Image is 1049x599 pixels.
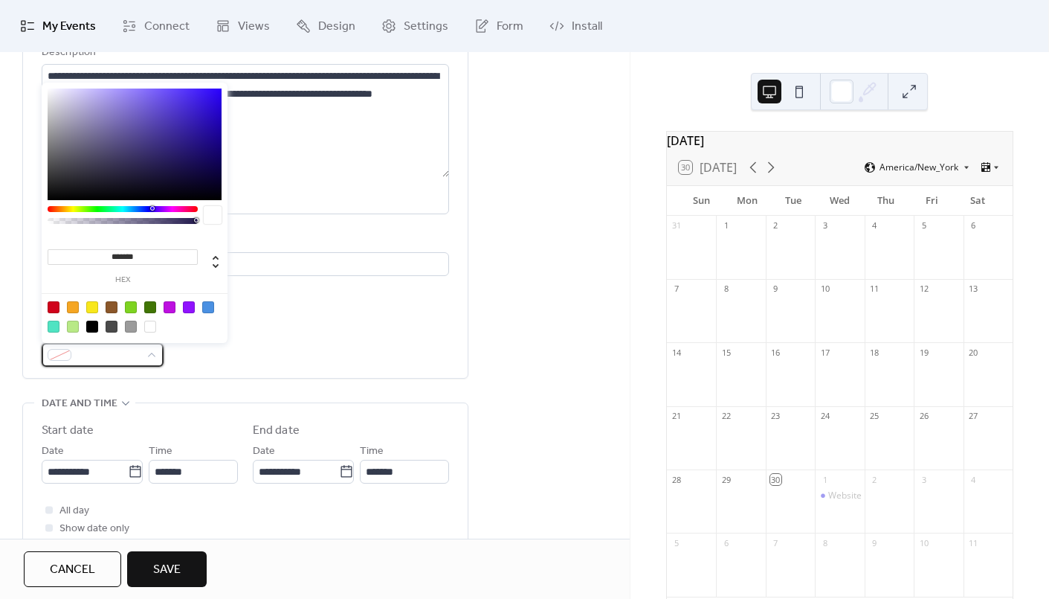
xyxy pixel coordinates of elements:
[671,474,682,485] div: 28
[819,411,830,422] div: 24
[720,284,732,295] div: 8
[968,347,979,358] div: 20
[127,551,207,587] button: Save
[50,561,95,579] span: Cancel
[770,411,781,422] div: 23
[238,18,270,36] span: Views
[770,284,781,295] div: 9
[816,186,862,216] div: Wed
[538,6,613,46] a: Install
[968,411,979,422] div: 27
[48,321,59,333] div: #50E3C2
[667,132,1013,150] div: [DATE]
[48,301,59,313] div: #D0021B
[67,321,79,333] div: #B8E986
[908,186,955,216] div: Fri
[253,422,300,440] div: End date
[463,6,535,46] a: Form
[59,538,124,556] span: Hide end time
[48,276,198,284] label: hex
[869,537,880,548] div: 9
[968,220,979,231] div: 6
[671,411,682,422] div: 21
[253,443,275,461] span: Date
[285,6,367,46] a: Design
[819,474,830,485] div: 1
[869,411,880,422] div: 25
[42,18,96,36] span: My Events
[111,6,201,46] a: Connect
[918,284,929,295] div: 12
[968,284,979,295] div: 13
[144,18,190,36] span: Connect
[671,220,682,231] div: 31
[955,186,1001,216] div: Sat
[770,537,781,548] div: 7
[42,395,117,413] span: Date and time
[125,321,137,333] div: #9B9B9B
[918,220,929,231] div: 5
[360,443,384,461] span: Time
[815,490,864,502] div: Website Launch
[9,6,107,46] a: My Events
[370,6,459,46] a: Settings
[869,220,880,231] div: 4
[770,474,781,485] div: 30
[869,284,880,295] div: 11
[679,186,725,216] div: Sun
[720,411,732,422] div: 22
[918,347,929,358] div: 19
[144,321,156,333] div: #FFFFFF
[202,301,214,313] div: #4A90E2
[720,220,732,231] div: 1
[204,6,281,46] a: Views
[869,347,880,358] div: 18
[497,18,523,36] span: Form
[59,502,89,520] span: All day
[725,186,771,216] div: Mon
[869,474,880,485] div: 2
[86,321,98,333] div: #000000
[59,520,129,538] span: Show date only
[819,284,830,295] div: 10
[862,186,908,216] div: Thu
[404,18,448,36] span: Settings
[968,537,979,548] div: 11
[770,347,781,358] div: 16
[86,301,98,313] div: #F8E71C
[918,411,929,422] div: 26
[720,537,732,548] div: 6
[106,301,117,313] div: #8B572A
[149,443,172,461] span: Time
[671,347,682,358] div: 14
[879,163,958,172] span: America/New_York
[918,474,929,485] div: 3
[819,347,830,358] div: 17
[125,301,137,313] div: #7ED321
[183,301,195,313] div: #9013FE
[572,18,602,36] span: Install
[24,551,121,587] button: Cancel
[42,422,94,440] div: Start date
[67,301,79,313] div: #F5A623
[318,18,355,36] span: Design
[144,301,156,313] div: #417505
[671,537,682,548] div: 5
[918,537,929,548] div: 10
[42,44,446,62] div: Description
[770,220,781,231] div: 2
[153,561,181,579] span: Save
[106,321,117,333] div: #4A4A4A
[720,474,732,485] div: 29
[720,347,732,358] div: 15
[42,443,64,461] span: Date
[819,537,830,548] div: 8
[828,490,894,502] div: Website Launch
[671,284,682,295] div: 7
[819,220,830,231] div: 3
[968,474,979,485] div: 4
[164,301,175,313] div: #BD10E0
[42,232,446,250] div: Location
[770,186,816,216] div: Tue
